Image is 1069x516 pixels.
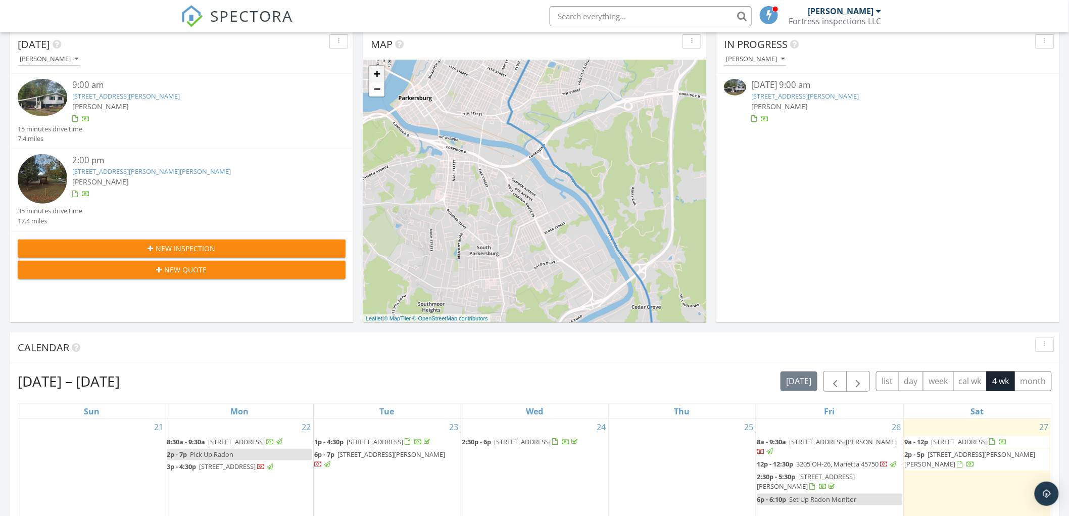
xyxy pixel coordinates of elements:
a: Wednesday [524,404,545,418]
a: 2p - 5p [STREET_ADDRESS][PERSON_NAME][PERSON_NAME] [905,449,1050,471]
button: New Quote [18,261,346,279]
div: 15 minutes drive time [18,124,82,134]
a: Go to September 27, 2025 [1038,419,1051,435]
a: Sunday [82,404,102,418]
button: [PERSON_NAME] [18,53,80,66]
a: [STREET_ADDRESS][PERSON_NAME] [72,91,180,101]
span: [STREET_ADDRESS] [200,462,256,471]
a: 3p - 4:30p [STREET_ADDRESS] [167,462,275,471]
span: [DATE] [18,37,50,51]
span: SPECTORA [210,5,293,26]
a: 12p - 12:30p 3205 OH-26, Marietta 45750 [757,458,902,471]
input: Search everything... [550,6,752,26]
div: [DATE] 9:00 am [751,79,1025,91]
button: New Inspection [18,240,346,258]
h2: [DATE] – [DATE] [18,371,120,391]
a: 2:30p - 6p [STREET_ADDRESS] [462,437,580,446]
a: 3p - 4:30p [STREET_ADDRESS] [167,461,312,473]
span: 6p - 6:10p [757,495,787,504]
a: Thursday [672,404,692,418]
a: © OpenStreetMap contributors [413,315,488,321]
div: 17.4 miles [18,216,82,226]
button: cal wk [953,371,988,391]
span: 2p - 5p [905,450,925,459]
button: week [923,371,954,391]
a: 12p - 12:30p 3205 OH-26, Marietta 45750 [757,459,898,468]
span: [STREET_ADDRESS][PERSON_NAME] [790,437,897,446]
a: Tuesday [378,404,397,418]
a: 8:30a - 9:30a [STREET_ADDRESS] [167,437,284,446]
span: In Progress [724,37,788,51]
a: 9a - 12p [STREET_ADDRESS] [905,436,1050,448]
a: Leaflet [366,315,382,321]
span: [STREET_ADDRESS] [932,437,988,446]
a: 8:30a - 9:30a [STREET_ADDRESS] [167,436,312,448]
div: [PERSON_NAME] [726,56,785,63]
a: Go to September 23, 2025 [448,419,461,435]
span: Set Up Radon Monitor [790,495,857,504]
a: Zoom in [369,66,384,81]
span: 12p - 12:30p [757,459,794,468]
a: [STREET_ADDRESS][PERSON_NAME] [751,91,859,101]
span: New Quote [165,264,207,275]
a: Saturday [968,404,986,418]
div: Fortress inspections LLC [789,16,882,26]
span: 3205 OH-26, Marietta 45750 [797,459,879,468]
div: [PERSON_NAME] [20,56,78,63]
span: 2:30p - 6p [462,437,492,446]
a: [DATE] 9:00 am [STREET_ADDRESS][PERSON_NAME] [PERSON_NAME] [724,79,1052,124]
div: 9:00 am [72,79,318,91]
button: Previous [823,371,847,392]
a: SPECTORA [181,14,293,35]
button: month [1014,371,1052,391]
a: 9a - 12p [STREET_ADDRESS] [905,437,1007,446]
a: 2:30p - 6p [STREET_ADDRESS] [462,436,607,448]
span: 8a - 9:30a [757,437,787,446]
span: 2p - 7p [167,450,187,459]
a: 1p - 4:30p [STREET_ADDRESS] [315,436,460,448]
div: Open Intercom Messenger [1035,482,1059,506]
a: 1p - 4:30p [STREET_ADDRESS] [315,437,432,446]
button: [DATE] [781,371,817,391]
span: 3p - 4:30p [167,462,197,471]
span: Calendar [18,341,69,354]
a: [STREET_ADDRESS][PERSON_NAME][PERSON_NAME] [72,167,231,176]
a: 8a - 9:30a [STREET_ADDRESS][PERSON_NAME] [757,436,902,458]
span: [PERSON_NAME] [72,102,129,111]
a: 2:30p - 5:30p [STREET_ADDRESS][PERSON_NAME] [757,471,902,493]
span: [STREET_ADDRESS][PERSON_NAME] [338,450,446,459]
span: [STREET_ADDRESS][PERSON_NAME] [757,472,855,491]
div: 2:00 pm [72,154,318,167]
a: 2p - 5p [STREET_ADDRESS][PERSON_NAME][PERSON_NAME] [905,450,1036,468]
div: 7.4 miles [18,134,82,144]
span: 6p - 7p [315,450,335,459]
button: Next [847,371,870,392]
span: 8:30a - 9:30a [167,437,206,446]
a: Go to September 26, 2025 [890,419,903,435]
a: Go to September 21, 2025 [153,419,166,435]
span: 2:30p - 5:30p [757,472,796,481]
a: 9:00 am [STREET_ADDRESS][PERSON_NAME] [PERSON_NAME] 15 minutes drive time 7.4 miles [18,79,346,144]
img: 9540185%2Freports%2Fc815a350-d12d-4d7b-a244-399e7c6d4c93%2Fcover_photos%2FvET9idlvQLmXl0IouZjC%2F... [724,79,746,96]
a: Zoom out [369,81,384,97]
a: 6p - 7p [STREET_ADDRESS][PERSON_NAME] [315,450,446,468]
span: [STREET_ADDRESS] [347,437,404,446]
span: 1p - 4:30p [315,437,344,446]
a: Monday [228,404,251,418]
img: The Best Home Inspection Software - Spectora [181,5,203,27]
div: 35 minutes drive time [18,206,82,216]
span: [STREET_ADDRESS] [495,437,551,446]
span: [PERSON_NAME] [751,102,808,111]
a: 8a - 9:30a [STREET_ADDRESS][PERSON_NAME] [757,437,897,456]
button: list [876,371,899,391]
a: © MapTiler [384,315,411,321]
img: streetview [18,154,67,204]
a: Go to September 24, 2025 [595,419,608,435]
span: New Inspection [156,243,216,254]
div: | [363,314,491,323]
a: Go to September 22, 2025 [300,419,313,435]
span: [PERSON_NAME] [72,177,129,186]
span: [STREET_ADDRESS][PERSON_NAME][PERSON_NAME] [905,450,1036,468]
span: 9a - 12p [905,437,929,446]
a: Go to September 25, 2025 [743,419,756,435]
